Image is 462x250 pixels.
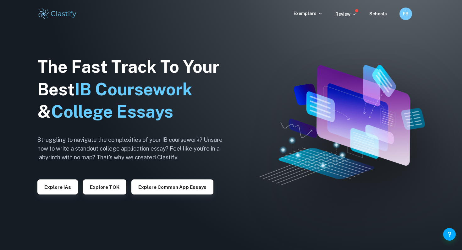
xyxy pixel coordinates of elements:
[443,228,456,241] button: Help and Feedback
[335,11,357,18] p: Review
[294,10,323,17] p: Exemplars
[37,179,78,194] button: Explore IAs
[131,184,213,190] a: Explore Common App essays
[83,179,126,194] button: Explore TOK
[37,184,78,190] a: Explore IAs
[369,11,387,16] a: Schools
[51,102,173,121] span: College Essays
[402,10,410,17] h6: FB
[83,184,126,190] a: Explore TOK
[37,8,77,20] img: Clastify logo
[131,179,213,194] button: Explore Common App essays
[37,136,232,162] h6: Struggling to navigate the complexities of your IB coursework? Unsure how to write a standout col...
[259,65,425,185] img: Clastify hero
[37,56,232,123] h1: The Fast Track To Your Best &
[75,79,192,99] span: IB Coursework
[399,8,412,20] button: FB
